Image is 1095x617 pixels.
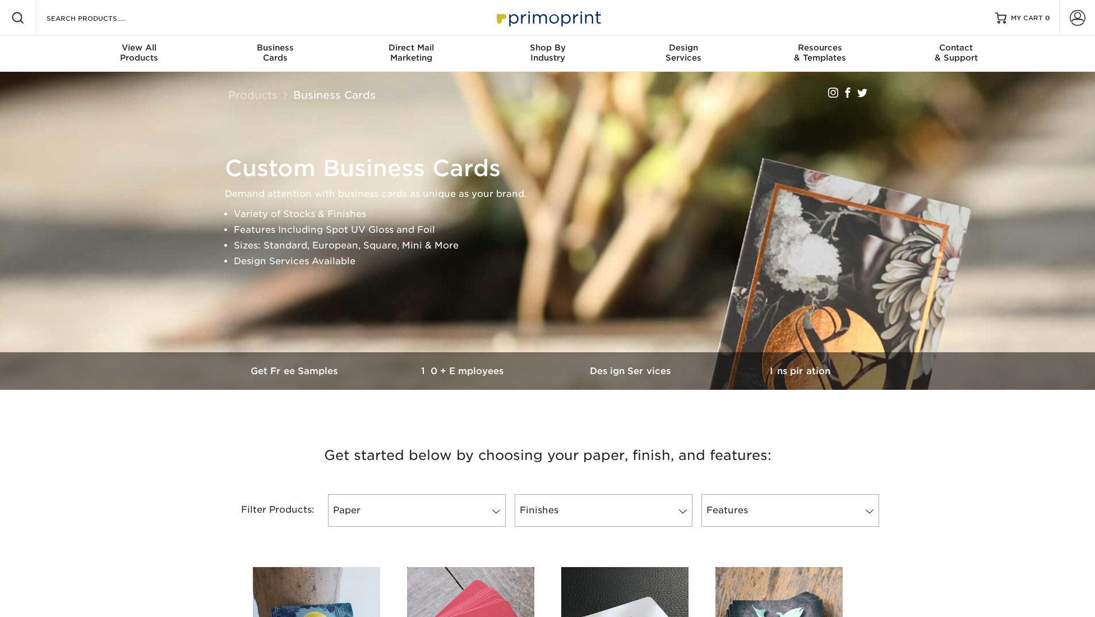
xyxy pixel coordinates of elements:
[752,43,888,63] div: & Templates
[888,43,1024,53] span: Contact
[752,43,888,53] span: Resources
[548,366,716,376] h3: Design Services
[225,155,881,182] h1: Custom Business Cards
[207,43,343,53] span: Business
[225,186,881,202] p: Demand attention with business cards as unique as your brand.
[479,43,616,63] div: Industry
[479,43,616,53] span: Shop By
[234,238,881,254] li: Sizes: Standard, European, Square, Mini & More
[211,352,380,390] a: Get Free Samples
[492,6,604,30] img: Primoprint
[71,43,207,63] div: Products
[3,583,95,613] iframe: Google Customer Reviews
[328,494,506,527] a: Paper
[888,43,1024,63] div: & Support
[211,494,324,527] div: Filter Products:
[220,430,876,481] h3: Get started below by choosing your paper, finish, and features:
[616,36,752,72] a: DesignServices
[548,352,716,390] a: Design Services
[207,43,343,63] div: Cards
[515,494,692,527] a: Finishes
[343,43,479,53] span: Direct Mail
[71,36,207,72] a: View AllProducts
[701,494,879,527] a: Features
[234,222,881,238] li: Features Including Spot UV Gloss and Foil
[716,352,884,390] a: Inspiration
[716,366,884,376] h3: Inspiration
[616,43,752,63] div: Services
[45,11,155,25] input: SEARCH PRODUCTS.....
[343,43,479,63] div: Marketing
[293,89,376,101] a: Business Cards
[1045,14,1050,22] span: 0
[479,36,616,72] a: Shop ByIndustry
[616,43,752,53] span: Design
[1011,13,1043,23] span: MY CART
[207,36,343,72] a: BusinessCards
[234,206,881,222] li: Variety of Stocks & Finishes
[228,89,278,101] a: Products
[888,36,1024,72] a: Contact& Support
[211,366,380,376] h3: Get Free Samples
[380,366,548,376] h3: 10+ Employees
[343,36,479,72] a: Direct MailMarketing
[380,352,548,390] a: 10+ Employees
[234,254,881,269] li: Design Services Available
[71,43,207,53] span: View All
[752,36,888,72] a: Resources& Templates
